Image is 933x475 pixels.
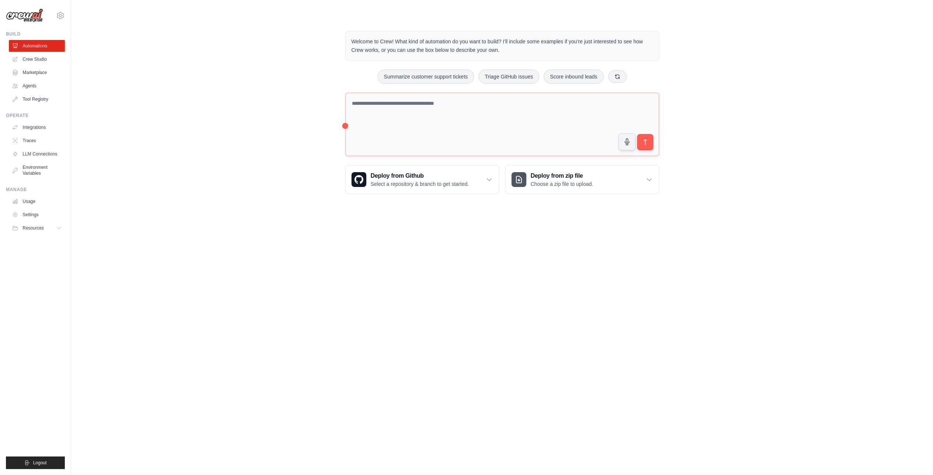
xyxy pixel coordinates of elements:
[33,460,47,466] span: Logout
[6,113,65,118] div: Operate
[544,70,604,84] button: Score inbound leads
[9,161,65,179] a: Environment Variables
[6,187,65,193] div: Manage
[9,93,65,105] a: Tool Registry
[6,456,65,469] button: Logout
[371,180,469,188] p: Select a repository & branch to get started.
[6,9,43,23] img: Logo
[9,80,65,92] a: Agents
[23,225,44,231] span: Resources
[9,135,65,147] a: Traces
[9,209,65,221] a: Settings
[479,70,539,84] button: Triage GitHub issues
[531,171,593,180] h3: Deploy from zip file
[9,148,65,160] a: LLM Connections
[9,53,65,65] a: Crew Studio
[9,40,65,52] a: Automations
[9,121,65,133] a: Integrations
[9,222,65,234] button: Resources
[377,70,474,84] button: Summarize customer support tickets
[351,37,653,54] p: Welcome to Crew! What kind of automation do you want to build? I'll include some examples if you'...
[9,195,65,207] a: Usage
[6,31,65,37] div: Build
[9,67,65,78] a: Marketplace
[371,171,469,180] h3: Deploy from Github
[531,180,593,188] p: Choose a zip file to upload.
